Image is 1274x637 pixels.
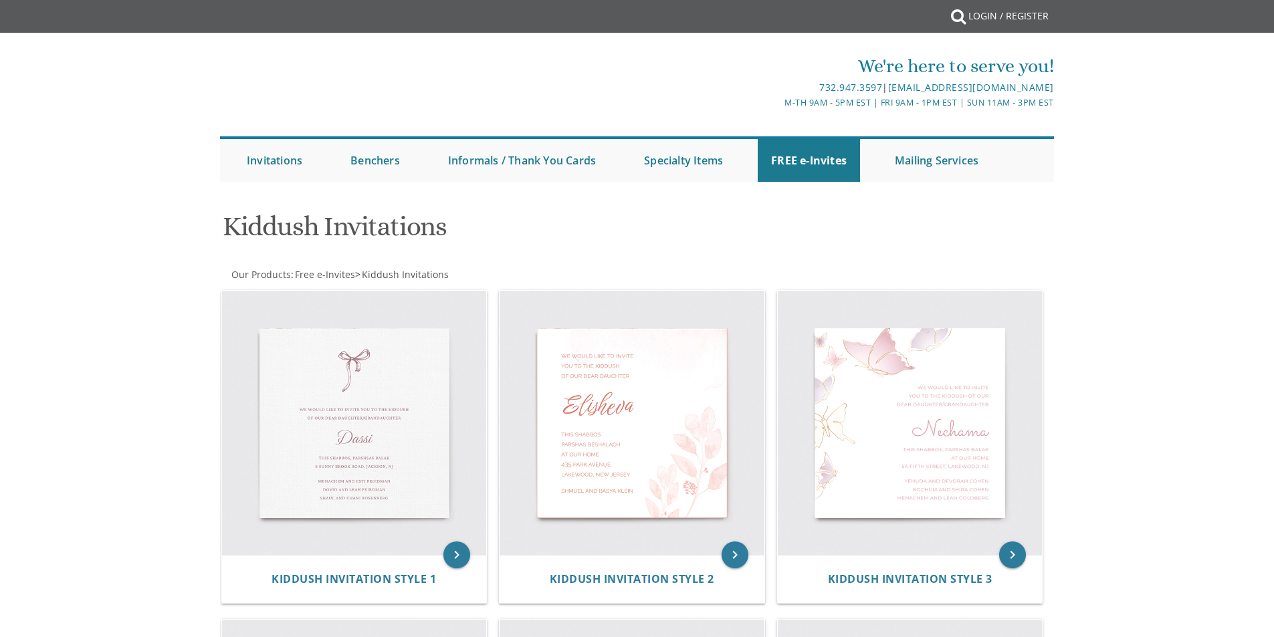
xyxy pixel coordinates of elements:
a: Kiddush Invitation Style 2 [550,573,714,586]
a: keyboard_arrow_right [999,541,1026,568]
a: [EMAIL_ADDRESS][DOMAIN_NAME] [888,81,1054,94]
a: Our Products [230,268,291,281]
span: Kiddush Invitation Style 3 [828,571,992,586]
img: Kiddush Invitation Style 2 [500,291,764,555]
img: Kiddush Invitation Style 3 [778,291,1043,555]
a: Mailing Services [881,139,992,182]
a: Informals / Thank You Cards [435,139,609,182]
div: | [499,80,1054,96]
a: Free e-Invites [294,268,355,281]
div: M-Th 9am - 5pm EST | Fri 9am - 1pm EST | Sun 11am - 3pm EST [499,96,1054,110]
a: Kiddush Invitation Style 3 [828,573,992,586]
div: : [220,268,637,281]
span: Kiddush Invitation Style 1 [272,571,436,586]
div: We're here to serve you! [499,53,1054,80]
span: Free e-Invites [295,268,355,281]
span: Kiddush Invitation Style 2 [550,571,714,586]
img: Kiddush Invitation Style 1 [222,291,487,555]
a: keyboard_arrow_right [443,541,470,568]
a: Invitations [233,139,316,182]
span: > [355,268,449,281]
a: Kiddush Invitations [360,268,449,281]
a: Kiddush Invitation Style 1 [272,573,436,586]
a: Benchers [337,139,413,182]
a: FREE e-Invites [758,139,860,182]
a: keyboard_arrow_right [722,541,748,568]
h1: Kiddush Invitations [223,212,768,251]
a: 732.947.3597 [819,81,882,94]
span: Kiddush Invitations [362,268,449,281]
a: Specialty Items [631,139,736,182]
